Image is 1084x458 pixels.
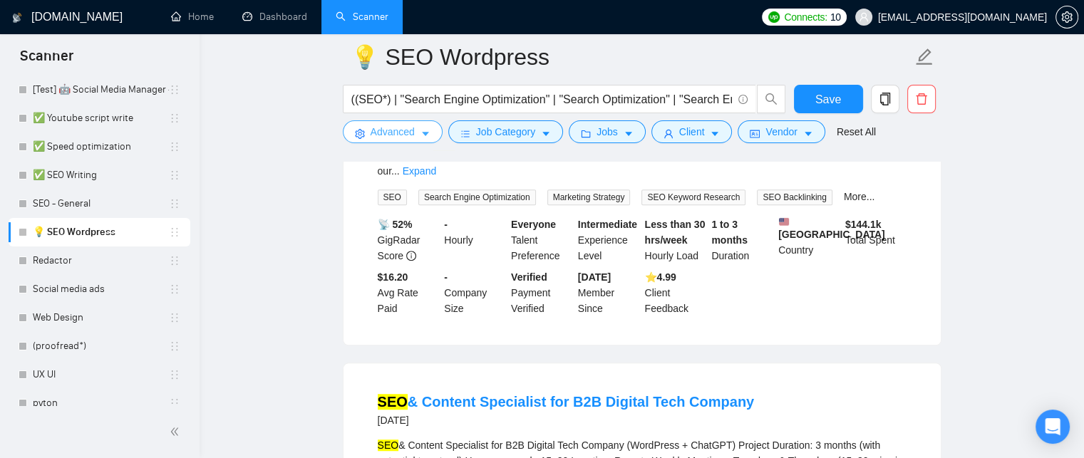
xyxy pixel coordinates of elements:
a: Redactor [33,246,169,275]
span: search [758,93,785,105]
div: Client Feedback [642,269,709,316]
a: ✅ Youtube script write [33,104,169,132]
b: Verified [511,271,547,283]
span: folder [581,128,591,139]
button: Save [794,85,863,113]
b: $ 144.1k [845,219,882,230]
b: [DATE] [578,271,611,283]
button: search [757,85,785,113]
span: SEO Keyword Research [641,189,745,205]
li: pyton [9,389,190,417]
span: copy [872,93,899,105]
span: caret-down [420,128,430,139]
span: Advanced [371,124,415,140]
div: GigRadar Score [375,217,442,264]
b: Less than 30 hrs/week [645,219,706,246]
li: ✅ Speed optimization [9,132,190,161]
b: [GEOGRAPHIC_DATA] [778,217,885,240]
b: - [444,219,448,230]
mark: SEO [378,394,408,410]
div: Payment Verified [508,269,575,316]
span: user [664,128,673,139]
span: caret-down [541,128,551,139]
span: Connects: [784,9,827,25]
li: 💡 SEO Wordpress [9,218,190,246]
div: Duration [708,217,775,264]
a: 💡 SEO Wordpress [33,218,169,246]
div: Company Size [441,269,508,316]
span: SEO [378,189,407,205]
input: Search Freelance Jobs... [351,90,732,108]
li: (proofread*) [9,332,190,360]
button: userClientcaret-down [651,120,733,143]
span: setting [1056,11,1078,23]
span: edit [915,48,934,66]
span: SEO Backlinking [757,189,832,205]
li: SEO - General [9,189,190,218]
div: Country [775,217,842,264]
div: Experience Level [575,217,642,264]
li: Web Design [9,303,190,332]
button: setting [1055,6,1078,28]
button: settingAdvancedcaret-down [343,120,443,143]
input: Scanner name... [351,39,912,75]
a: ✅ Speed optimization [33,132,169,161]
div: Talent Preference [508,217,575,264]
img: logo [12,6,22,29]
span: holder [169,369,180,380]
span: holder [169,113,180,124]
span: ... [391,165,400,177]
span: caret-down [624,128,634,139]
span: holder [169,170,180,181]
li: ✅ SEO Writing [9,161,190,189]
span: holder [169,340,180,352]
a: UX UI [33,360,169,389]
a: Expand [403,165,436,177]
span: holder [169,397,180,409]
span: user [859,12,869,22]
a: [Test] 🤖 Social Media Manager - [GEOGRAPHIC_DATA] [33,76,169,104]
div: [DATE] [378,412,755,429]
span: info-circle [406,251,416,261]
span: Client [679,124,705,140]
span: holder [169,84,180,95]
a: pyton [33,389,169,417]
div: Open Intercom Messenger [1036,410,1070,444]
span: holder [169,227,180,238]
a: Social media ads [33,275,169,303]
div: Member Since [575,269,642,316]
li: Redactor [9,246,190,275]
span: bars [460,128,470,139]
div: Hourly [441,217,508,264]
span: 10 [830,9,841,25]
span: Vendor [765,124,797,140]
span: holder [169,141,180,152]
span: Search Engine Optimization [418,189,536,205]
b: 1 to 3 months [711,219,748,246]
a: Web Design [33,303,169,332]
b: Intermediate [578,219,637,230]
img: 🇺🇸 [779,217,789,227]
span: caret-down [803,128,813,139]
span: Save [815,90,841,108]
span: info-circle [738,95,748,104]
mark: SEO [378,439,399,451]
span: delete [908,93,935,105]
span: Scanner [9,46,85,76]
span: double-left [170,425,184,439]
span: holder [169,283,180,295]
div: Total Spent [842,217,909,264]
b: ⭐️ 4.99 [645,271,676,283]
span: caret-down [710,128,720,139]
button: copy [871,85,899,113]
a: ✅ SEO Writing [33,161,169,189]
a: homeHome [171,11,214,23]
button: barsJob Categorycaret-down [448,120,563,143]
a: setting [1055,11,1078,23]
b: - [444,271,448,283]
button: idcardVendorcaret-down [738,120,825,143]
span: Job Category [476,124,535,140]
div: Hourly Load [642,217,709,264]
li: ✅ Youtube script write [9,104,190,132]
li: Social media ads [9,275,190,303]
